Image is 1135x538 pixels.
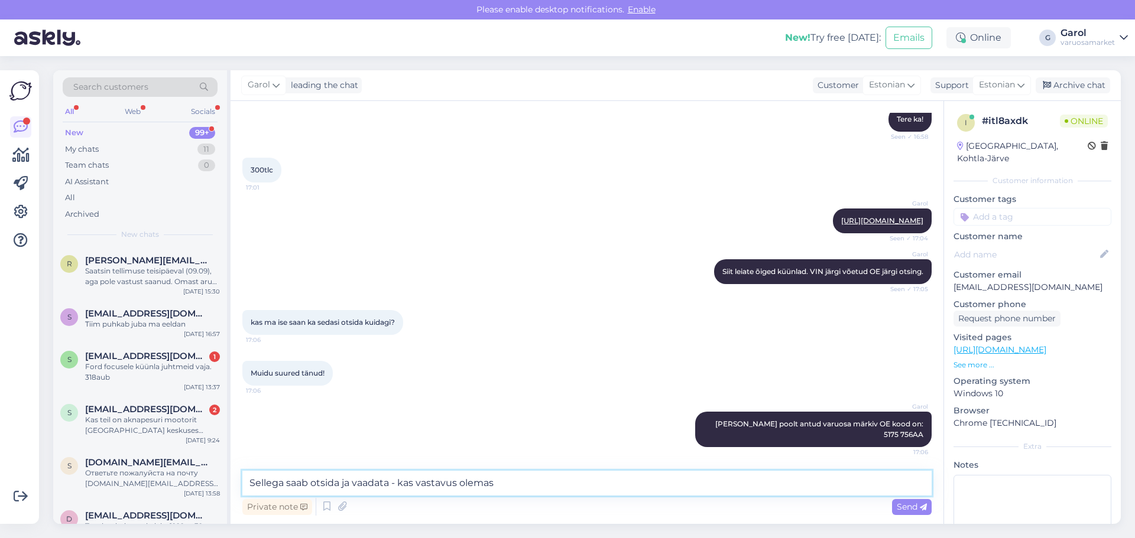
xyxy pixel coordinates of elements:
[954,417,1111,429] p: Chrome [TECHNICAL_ID]
[1061,28,1128,47] a: Garolvaruosamarket
[67,312,72,321] span: S
[869,79,905,92] span: Estonian
[954,331,1111,344] p: Visited pages
[85,255,208,266] span: raile.yoshito@milrem.com
[67,408,72,417] span: S
[954,208,1111,226] input: Add a tag
[85,510,208,521] span: danielmarkultcak61@gmail.com
[189,127,215,139] div: 99+
[954,175,1111,186] div: Customer information
[884,285,928,294] span: Seen ✓ 17:05
[954,281,1111,294] p: [EMAIL_ADDRESS][DOMAIN_NAME]
[251,369,325,377] span: Muidu suured tänud!
[122,104,143,119] div: Web
[121,229,159,240] span: New chats
[884,402,928,411] span: Garol
[246,335,290,344] span: 17:06
[66,514,72,523] span: d
[209,351,220,362] div: 1
[1060,115,1108,128] span: Online
[286,79,358,92] div: leading the chat
[65,127,83,139] div: New
[954,230,1111,243] p: Customer name
[73,81,148,93] span: Search customers
[197,144,215,155] div: 11
[242,471,932,495] textarea: Sellega saab otsida ja vaadata - kas vastavus olem
[954,441,1111,452] div: Extra
[67,355,72,364] span: s
[954,298,1111,311] p: Customer phone
[85,404,208,415] span: Svenvene06@gmail.com
[1036,77,1110,93] div: Archive chat
[954,193,1111,206] p: Customer tags
[251,318,395,327] span: kas ma ise saan ka sedasi otsida kuidagi?
[897,115,923,123] span: Tere ka!
[954,459,1111,471] p: Notes
[1061,28,1115,38] div: Garol
[85,319,220,330] div: Tiim puhkab juba ma eeldan
[65,159,109,171] div: Team chats
[954,269,1111,281] p: Customer email
[242,499,312,515] div: Private note
[67,461,72,470] span: s
[1061,38,1115,47] div: varuosamarket
[954,405,1111,417] p: Browser
[884,199,928,208] span: Garol
[1039,30,1056,46] div: G
[65,192,75,204] div: All
[785,32,810,43] b: New!
[85,361,220,383] div: Ford focusele küünla juhtmeid vaja. 318aub
[248,79,270,92] span: Garol
[198,159,215,171] div: 0
[785,31,881,45] div: Try free [DATE]:
[85,415,220,436] div: Kas teil on aknapesuri mootorit [GEOGRAPHIC_DATA] keskuses saadaval? Bmw 520D [DATE] aasta mudelile?
[65,176,109,188] div: AI Assistant
[189,104,218,119] div: Socials
[624,4,659,15] span: Enable
[63,104,76,119] div: All
[965,118,967,127] span: i
[184,489,220,498] div: [DATE] 13:58
[715,419,925,439] span: [PERSON_NAME] poolt antud varuosa märkiv OE kood on: 5175 756AA
[9,80,32,102] img: Askly Logo
[67,259,72,268] span: r
[886,27,932,49] button: Emails
[85,266,220,287] div: Saatsin tellimuse teisipäeval (09.09), aga pole vastust saanud. Omast arust tegin ka veebipoes hi...
[246,386,290,395] span: 17:06
[209,405,220,415] div: 2
[65,144,99,155] div: My chats
[184,383,220,392] div: [DATE] 13:37
[85,308,208,319] span: Siseminevabadus@gmail.com
[954,344,1046,355] a: [URL][DOMAIN_NAME]
[884,250,928,259] span: Garol
[251,165,273,174] span: 300tlc
[65,208,99,220] div: Archived
[884,448,928,457] span: 17:06
[813,79,859,92] div: Customer
[183,287,220,296] div: [DATE] 15:30
[85,468,220,489] div: Ответьте пожалуйста на почту [DOMAIN_NAME][EMAIL_ADDRESS][DOMAIN_NAME]
[930,79,969,92] div: Support
[954,311,1061,327] div: Request phone number
[954,387,1111,400] p: Windows 10
[884,234,928,243] span: Seen ✓ 17:04
[85,457,208,468] span: savkor.auto@gmail.com
[186,436,220,445] div: [DATE] 9:24
[897,501,927,512] span: Send
[979,79,1015,92] span: Estonian
[246,183,290,192] span: 17:01
[841,216,923,225] a: [URL][DOMAIN_NAME]
[982,114,1060,128] div: # itl8axdk
[954,248,1098,261] input: Add name
[884,132,928,141] span: Seen ✓ 16:58
[954,360,1111,370] p: See more ...
[722,267,923,276] span: Siit leiate õiged küünlad. VIN järgi võetud OE järgi otsing.
[957,140,1088,165] div: [GEOGRAPHIC_DATA], Kohtla-Järve
[954,375,1111,387] p: Operating system
[85,351,208,361] span: seppelger@gmail.com
[946,27,1011,48] div: Online
[184,330,220,338] div: [DATE] 16:57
